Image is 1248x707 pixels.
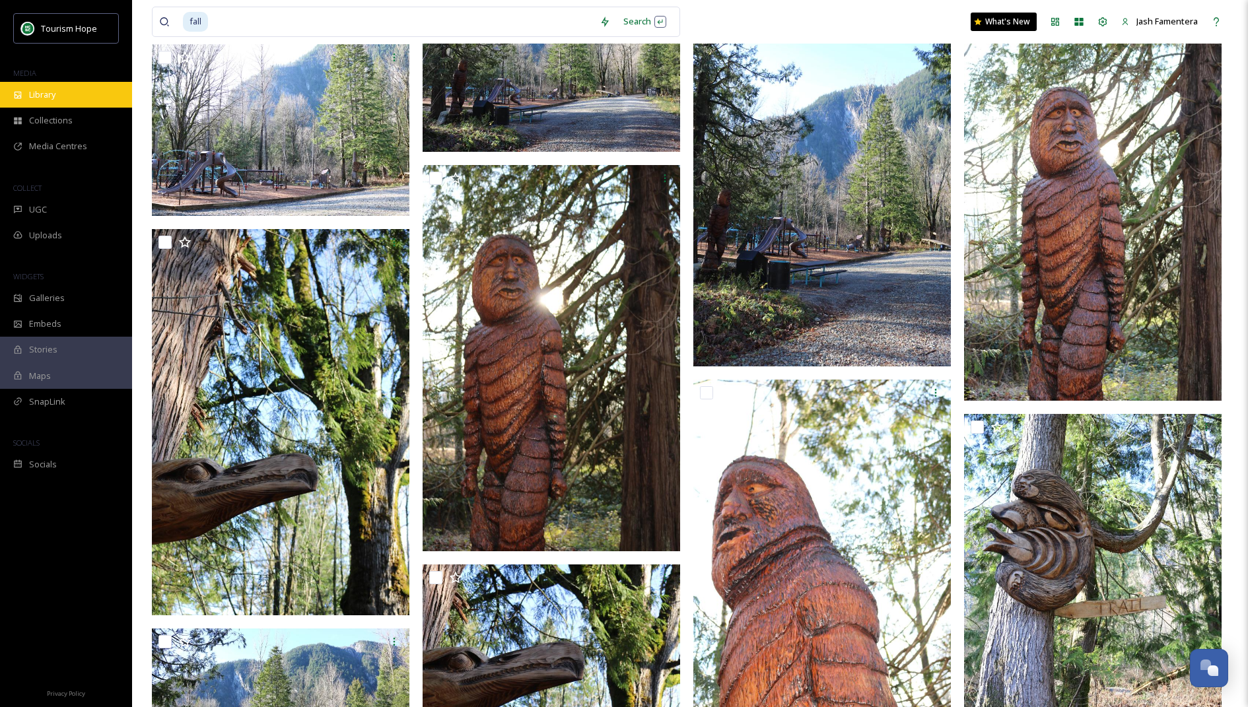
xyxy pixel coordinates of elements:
[47,689,85,698] span: Privacy Policy
[29,229,62,242] span: Uploads
[971,13,1037,31] a: What's New
[29,395,65,408] span: SnapLink
[13,271,44,281] span: WIDGETS
[13,68,36,78] span: MEDIA
[29,343,57,356] span: Stories
[29,114,73,127] span: Collections
[423,165,680,551] img: IMG_1581.JPG
[13,183,42,193] span: COLLECT
[29,292,65,304] span: Galleries
[29,458,57,471] span: Socials
[617,9,673,34] div: Search
[47,685,85,700] a: Privacy Policy
[1190,649,1228,687] button: Open Chat
[964,15,1222,401] img: IMG_1582.JPG
[29,203,47,216] span: UGC
[41,22,97,34] span: Tourism Hope
[152,44,409,216] img: IMG_1577.JPG
[29,370,51,382] span: Maps
[1115,9,1204,34] a: Jash Famentera
[152,229,409,615] img: IMG_1580.JPG
[21,22,34,35] img: logo.png
[1136,15,1198,27] span: Jash Famentera
[29,88,55,101] span: Library
[29,318,61,330] span: Embeds
[29,140,87,152] span: Media Centres
[13,438,40,448] span: SOCIALS
[183,12,208,31] span: fall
